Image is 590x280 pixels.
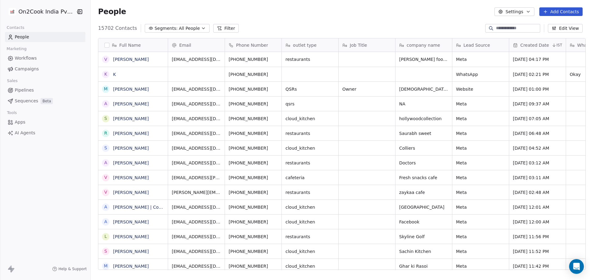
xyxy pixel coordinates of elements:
a: Campaigns [5,64,85,74]
a: K [113,72,116,77]
span: [PHONE_NUMBER] [229,160,278,166]
span: [EMAIL_ADDRESS][DOMAIN_NAME] [172,86,221,92]
span: company name [407,42,440,48]
div: Lead Source [452,38,509,52]
div: A [104,101,108,107]
span: Full Name [119,42,141,48]
span: Beta [41,98,53,104]
div: M [104,263,108,269]
span: QSRs [285,86,335,92]
button: Edit View [548,24,583,33]
span: [PHONE_NUMBER] [229,263,278,269]
span: Phone Number [236,42,268,48]
span: [DEMOGRAPHIC_DATA] bar [399,86,448,92]
span: [PHONE_NUMBER] [229,130,278,136]
div: S [104,145,107,151]
span: Job Title [350,42,367,48]
span: AI Agents [15,130,35,136]
span: Meta [456,204,505,210]
span: Facebook [399,219,448,225]
div: S [104,248,107,254]
span: Meta [456,116,505,122]
span: [DATE] 01:00 PM [513,86,562,92]
span: restaurants [285,234,335,240]
span: cloud_kitchen [285,145,335,151]
div: S [104,115,107,122]
a: [PERSON_NAME] [113,219,149,224]
span: [DATE] 11:56 PM [513,234,562,240]
div: grid [98,52,168,270]
span: Colliers [399,145,448,151]
a: [PERSON_NAME] [113,175,149,180]
div: Open Intercom Messenger [569,259,584,274]
span: [PERSON_NAME][EMAIL_ADDRESS][DOMAIN_NAME] [172,189,221,195]
span: [EMAIL_ADDRESS][DOMAIN_NAME] [172,145,221,151]
span: [EMAIL_ADDRESS][DOMAIN_NAME] [172,130,221,136]
a: [PERSON_NAME] [113,131,149,136]
span: [DATE] 02:48 AM [513,189,562,195]
span: [DATE] 07:05 AM [513,116,562,122]
div: K [104,71,107,77]
div: Full Name [98,38,168,52]
span: [DATE] 03:11 AM [513,175,562,181]
div: A [104,160,108,166]
button: On2Cook India Pvt. Ltd. [7,6,72,17]
span: Help & Support [58,266,87,271]
span: [PHONE_NUMBER] [229,145,278,151]
span: restaurants [285,189,335,195]
span: restaurants [285,160,335,166]
span: Owner [342,86,391,92]
span: Sequences [15,98,38,104]
div: M [104,86,108,92]
span: [EMAIL_ADDRESS][DOMAIN_NAME] [172,248,221,254]
span: restaurants [285,56,335,62]
span: Meta [456,234,505,240]
span: Lead Source [463,42,490,48]
span: Sachin Kitchen [399,248,448,254]
span: Pipelines [15,87,34,93]
span: [PHONE_NUMBER] [229,71,278,77]
a: AI Agents [5,128,85,138]
a: [PERSON_NAME] [113,116,149,121]
span: [DATE] 12:00 AM [513,219,562,225]
span: Fresh snacks cafe [399,175,448,181]
span: [DATE] 12:01 AM [513,204,562,210]
span: Website [456,86,505,92]
span: [PHONE_NUMBER] [229,101,278,107]
a: Apps [5,117,85,127]
span: Meta [456,145,505,151]
span: [PHONE_NUMBER] [229,234,278,240]
span: cloud_kitchen [285,248,335,254]
span: Ghar ki Rasoi [399,263,448,269]
span: cafeteria [285,175,335,181]
span: [DATE] 04:17 PM [513,56,562,62]
span: Campaigns [15,66,39,72]
span: Contacts [4,23,27,32]
a: [PERSON_NAME] [113,146,149,151]
a: [PERSON_NAME] [113,87,149,92]
div: V [104,56,108,63]
span: Apps [15,119,26,125]
a: [PERSON_NAME] [113,160,149,165]
span: cloud_kitchen [285,204,335,210]
span: People [15,34,29,40]
span: NA [399,101,448,107]
span: [DATE] 06:48 AM [513,130,562,136]
span: Meta [456,263,505,269]
div: Job Title [339,38,395,52]
span: [DATE] 04:52 AM [513,145,562,151]
div: Created DateIST [509,38,566,52]
span: Marketing [4,44,29,53]
a: Help & Support [52,266,87,271]
span: WhatsApp [456,71,505,77]
span: [PHONE_NUMBER] [229,248,278,254]
a: Workflows [5,53,85,63]
span: [EMAIL_ADDRESS][DOMAIN_NAME] [172,101,221,107]
span: Meta [456,56,505,62]
span: Meta [456,175,505,181]
span: [DATE] 09:37 AM [513,101,562,107]
img: on2cook%20logo-04%20copy.jpg [9,8,16,15]
span: [EMAIL_ADDRESS][DOMAIN_NAME] [172,219,221,225]
span: Meta [456,219,505,225]
span: [EMAIL_ADDRESS][DOMAIN_NAME] [172,263,221,269]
